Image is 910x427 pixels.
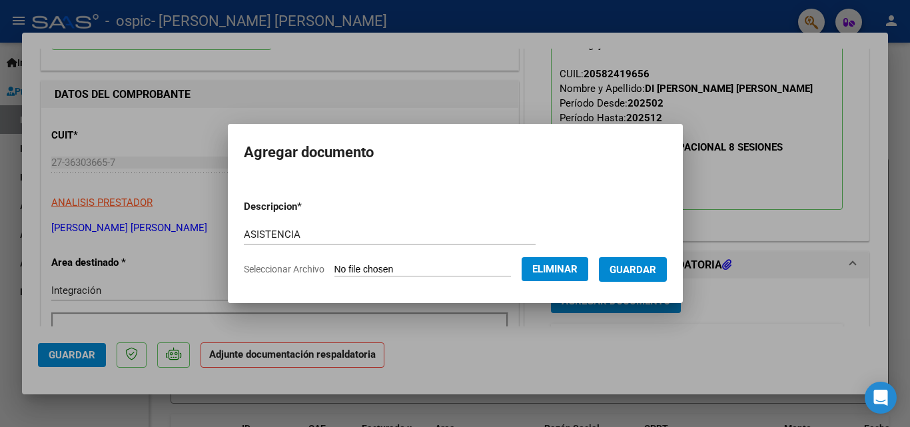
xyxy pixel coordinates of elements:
[610,264,656,276] span: Guardar
[244,264,324,274] span: Seleccionar Archivo
[244,199,371,214] p: Descripcion
[865,382,897,414] div: Open Intercom Messenger
[532,263,578,275] span: Eliminar
[522,257,588,281] button: Eliminar
[244,140,667,165] h2: Agregar documento
[599,257,667,282] button: Guardar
